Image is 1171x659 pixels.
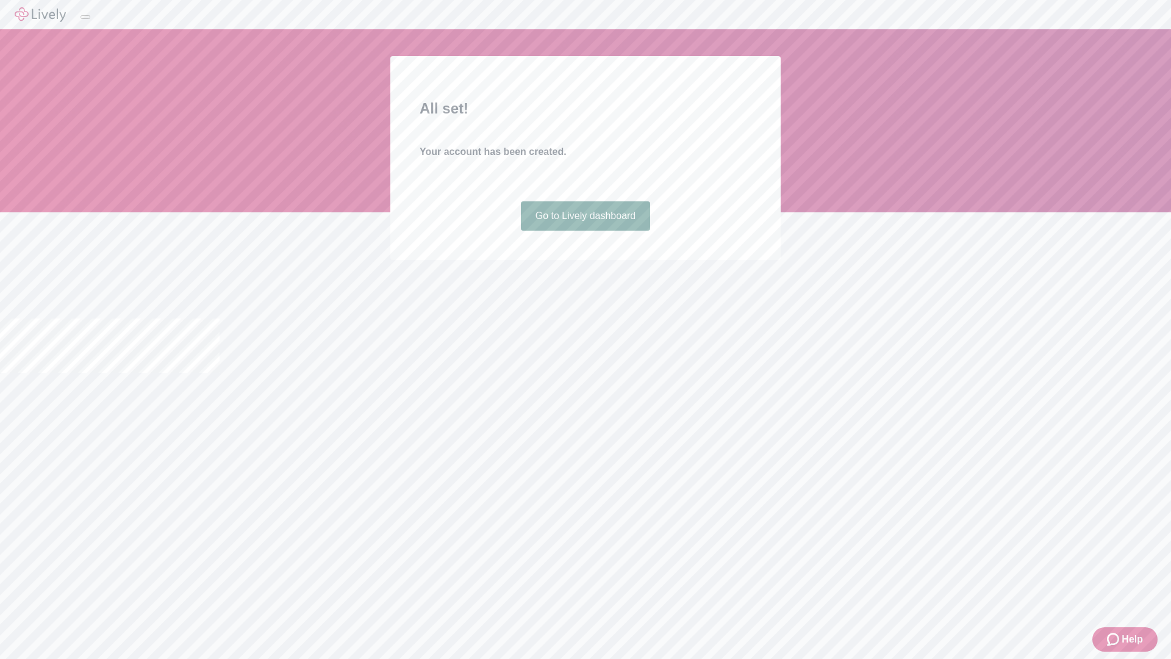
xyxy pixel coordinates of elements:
[521,201,651,231] a: Go to Lively dashboard
[1122,632,1143,647] span: Help
[1107,632,1122,647] svg: Zendesk support icon
[420,145,751,159] h4: Your account has been created.
[15,7,66,22] img: Lively
[1092,627,1158,652] button: Zendesk support iconHelp
[81,15,90,19] button: Log out
[420,98,751,120] h2: All set!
